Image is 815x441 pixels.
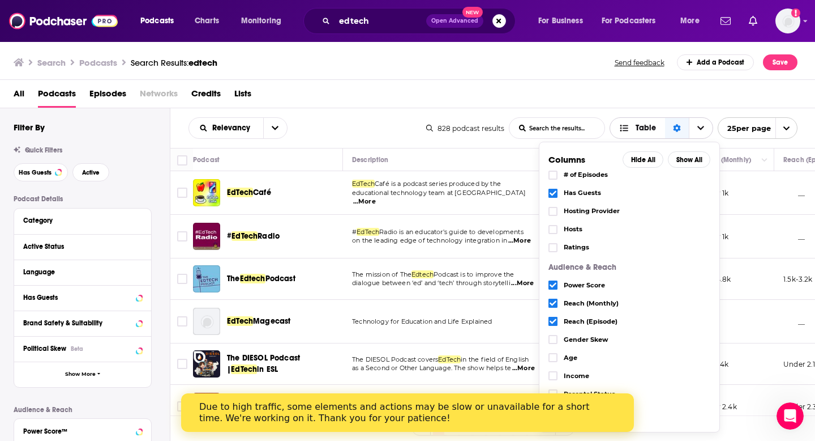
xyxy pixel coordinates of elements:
span: Networks [140,84,178,108]
h2: Choose View [610,117,713,139]
a: EdTech Café [193,179,220,206]
span: EdTech [357,228,379,236]
span: # [227,231,231,241]
img: User Profile [775,9,800,33]
button: open menu [718,117,797,139]
span: Political Skew [23,345,66,353]
span: Podcasts [140,13,174,29]
a: #EdTech Radio [193,223,220,250]
span: Table [636,124,656,132]
a: Charts [187,12,226,30]
h3: Podcasts [79,57,117,68]
span: The DIESOL Podcast covers [352,355,438,363]
span: EdTech [227,316,253,326]
span: in the field of English [461,355,529,363]
span: dialogue between ‘ed’ and ‘tech’ through storytelli [352,279,511,287]
a: EdTechCafé [227,187,271,198]
span: # of Episodes [564,172,710,178]
span: on the leading edge of technology integration in [352,236,507,244]
p: __ [783,188,805,198]
div: Search podcasts, credits, & more... [314,8,526,34]
span: Podcast is to improve the [434,270,514,278]
span: EdTech [231,364,257,374]
span: Monitoring [241,13,281,29]
a: Episodes [89,84,126,108]
span: Reach (Monthly) [564,300,710,307]
div: Language [23,268,135,276]
button: Active [72,163,109,181]
span: All [14,84,24,108]
a: Podcasts [38,84,76,108]
button: Show All [668,151,710,168]
span: Toggle select row [177,274,187,284]
button: open menu [594,12,672,30]
span: Lists [234,84,251,108]
button: Political SkewBeta [23,341,142,355]
span: Credits [191,84,221,108]
span: Toggle select row [177,401,187,412]
span: ...More [508,236,531,245]
span: Toggle select row [177,316,187,326]
a: Show notifications dropdown [716,11,735,31]
button: open menu [132,12,188,30]
button: Save [763,54,797,70]
button: Power Score™ [23,423,142,438]
span: Radio [258,231,280,241]
a: Add a Podcast [677,54,754,70]
a: The DIESOL Podcast |EdTechin ESL [227,353,339,375]
a: EdTech Magecast [193,308,220,335]
span: Has Guests [564,190,710,196]
span: Café [253,188,271,197]
span: Has Guests [19,169,52,176]
button: Open AdvancedNew [426,14,483,28]
button: open menu [263,118,287,138]
span: Technology for Education and Life Explained [352,317,492,325]
span: Gender Skew [564,337,710,343]
span: Income [564,373,710,379]
span: Top Country [564,409,710,415]
span: Show More [65,371,96,378]
button: Category [23,213,142,227]
div: Brand Safety & Suitability [23,319,132,327]
span: ...More [511,279,534,288]
button: Active Status [23,239,142,253]
div: Has Guests [23,294,132,302]
h2: Filter By [14,122,45,133]
div: Description [352,153,388,167]
span: Relevancy [212,124,254,132]
button: Column Actions [536,154,550,167]
span: ...More [353,197,376,206]
span: educational technology team at [GEOGRAPHIC_DATA] [352,189,526,197]
span: Toggle select row [177,359,187,369]
span: EdTech [352,180,375,188]
p: Podcast Details [14,195,152,203]
div: Power Score™ [23,427,132,435]
p: Audience & Reach [14,406,152,414]
img: The DIESOL Podcast | EdTech in ESL [193,350,220,378]
span: Logged in as KSKristina [775,9,800,33]
span: Hosts [564,226,710,232]
div: Sort Direction [665,118,689,138]
button: Language [23,265,142,279]
span: For Podcasters [602,13,656,29]
img: Podchaser - Follow, Share and Rate Podcasts [9,10,118,32]
button: Column Actions [758,154,771,167]
span: Podcast [265,274,295,283]
span: Ratings [564,244,710,251]
h3: Columns [548,155,618,164]
button: Has Guests [14,163,68,181]
span: The DIESOL Podcast | [227,353,300,374]
span: Age [564,355,710,361]
a: #EdTechRadio [227,231,280,242]
span: Quick Filters [25,146,62,154]
img: The Edtech Podcast [193,265,220,292]
span: ...More [512,364,535,373]
a: Search Results:edtech [131,57,217,68]
a: TheEdtechPodcast [227,273,295,285]
iframe: Intercom live chat banner [181,393,634,432]
span: The mission of The [352,270,411,278]
span: Hosting Provider [564,208,710,214]
p: 1.4k-3.4k [698,359,729,369]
